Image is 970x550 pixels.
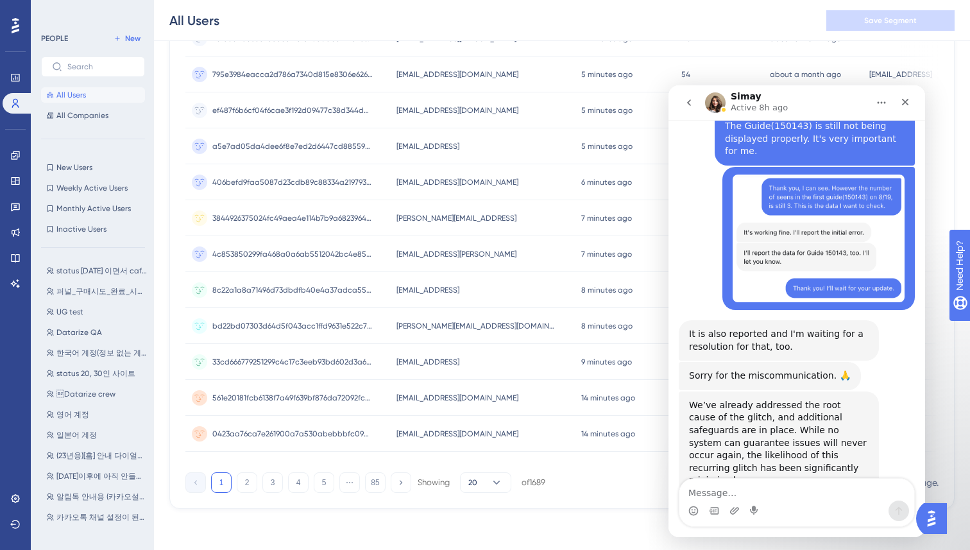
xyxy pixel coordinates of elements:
[396,429,518,439] span: [EMAIL_ADDRESS][DOMAIN_NAME]
[237,472,257,493] button: 2
[396,69,518,80] span: [EMAIL_ADDRESS][DOMAIN_NAME]
[67,62,134,71] input: Search
[681,69,690,80] span: 54
[41,108,145,123] button: All Companies
[522,477,545,488] div: of 1689
[56,430,97,440] span: 일본어 계정
[41,263,153,279] button: status [DATE] 이면서 cafe24
[56,368,135,379] span: status 20, 30인 사이트
[41,87,145,103] button: All Users
[581,142,633,151] time: 5 minutes ago
[581,429,635,438] time: 14 minutes ago
[169,12,219,30] div: All Users
[869,69,932,80] span: [EMAIL_ADDRESS]
[418,477,450,488] div: Showing
[56,203,131,214] span: Monthly Active Users
[212,213,373,223] span: 3844926375024fc49aea4e114b7b9a6823964e0bab588dfe2b8dc4728c3e614e
[212,429,373,439] span: 0423aa76ca7e261900a7a530abebbbfc09a86555790e20bbf4ad263570c1971f
[581,214,632,223] time: 7 minutes ago
[212,177,373,187] span: 406befd9faa5087d23cdb89c88334a2197934d0d79ff12ab6f91901750e4b0b7
[41,510,153,525] button: 카카오톡 채널 설정이 된사람 + 캠페인 미생성자 + 충전금 존재 + 카드 등록 이력 있음
[864,15,917,26] span: Save Segment
[396,177,518,187] span: [EMAIL_ADDRESS][DOMAIN_NAME]
[41,448,153,463] button: (23년용)[홈] 안내 다이얼로그 (온보딩 충돌 제외)
[41,386,153,402] button: Datarize crew
[41,160,145,175] button: New Users
[396,141,459,151] span: [EMAIL_ADDRESS]
[581,34,633,43] time: 4 minutes ago
[396,321,557,331] span: [PERSON_NAME][EMAIL_ADDRESS][DOMAIN_NAME]
[56,451,148,461] span: (23년용)[홈] 안내 다이얼로그 (온보딩 충돌 제외)
[581,178,632,187] time: 6 minutes ago
[396,249,516,259] span: [EMAIL_ADDRESS][PERSON_NAME]
[56,307,83,317] span: UG test
[109,31,145,46] button: New
[56,183,128,193] span: Weekly Active Users
[41,33,68,44] div: PEOPLE
[212,285,373,295] span: 8c22a1a8a71496d73dbdfb40e4a37adca55ecfb1989e14d9d17f86e29e515e70
[212,141,373,151] span: a5e7ad05da4dee6f8e7ed2d6447cd88559b5f627d7a9744a22619381fd67aae6
[396,393,518,403] span: [EMAIL_ADDRESS][DOMAIN_NAME]
[41,325,153,340] button: Datarize QA
[211,472,232,493] button: 1
[396,105,518,116] span: [EMAIL_ADDRESS][DOMAIN_NAME]
[581,393,635,402] time: 14 minutes ago
[30,3,80,19] span: Need Help?
[41,366,153,381] button: status 20, 30인 사이트
[56,471,148,481] span: [DATE]이후에 아직 안들어온 유저
[56,266,148,276] span: status [DATE] 이면서 cafe24
[288,472,309,493] button: 4
[56,512,148,522] span: 카카오톡 채널 설정이 된사람 + 캠페인 미생성자 + 충전금 존재 + 카드 등록 이력 있음
[41,489,153,504] button: 알림톡 안내용 (카카오설정+충전금+카드등록이력o)
[916,499,955,538] iframe: UserGuiding AI Assistant Launcher
[56,327,102,338] span: Datarize QA
[770,70,841,79] time: about a month ago
[365,472,386,493] button: 85
[41,407,153,422] button: 영어 계정
[125,33,140,44] span: New
[212,321,373,331] span: bd22bd07303d64d5f043acc1ffd9631e522c7d5a008c9a1df37ff7173618bd94
[212,357,373,367] span: 33cd666779251299c4c17c3eeb93bd602d3a69cb2da732a27078c5e19499dffb
[396,213,516,223] span: [PERSON_NAME][EMAIL_ADDRESS]
[56,409,89,420] span: 영어 계정
[826,10,955,31] button: Save Segment
[581,322,633,331] time: 8 minutes ago
[581,357,632,366] time: 9 minutes ago
[212,393,373,403] span: 561e20181fcb6138f7a49f639bf876da72092fc20e91d7ddee33de14cf7a2557
[56,162,92,173] span: New Users
[56,110,108,121] span: All Companies
[581,286,633,295] time: 8 minutes ago
[41,427,153,443] button: 일본어 계정
[41,284,153,299] button: 퍼널_구매시도_완료_시장대비50등이하&딜오너 없음&KO
[41,180,145,196] button: Weekly Active Users
[212,249,373,259] span: 4c853850299fa468a0a6ab5512042bc4e855e5a91a1dbb2999ff5640ddd1d733
[41,201,145,216] button: Monthly Active Users
[41,304,153,320] button: UG test
[770,34,841,43] time: about a month ago
[41,345,153,361] button: 한국어 계정(정보 없는 계정 포함)
[41,468,153,484] button: [DATE]이후에 아직 안들어온 유저
[396,357,459,367] span: [EMAIL_ADDRESS]
[56,90,86,100] span: All Users
[581,106,633,115] time: 5 minutes ago
[212,105,373,116] span: ef487f6b6cf04f6cae3f192d09477c38d344da39f49b2dd8a8986dede87b664d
